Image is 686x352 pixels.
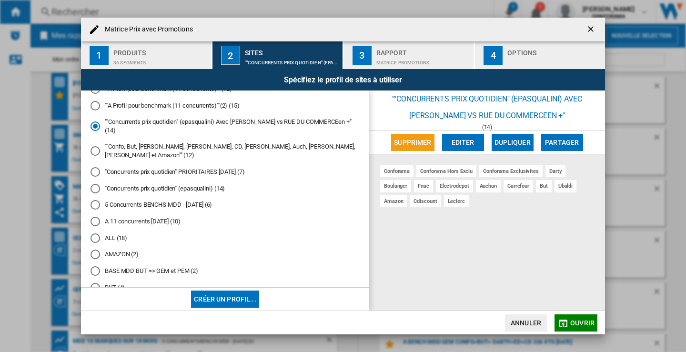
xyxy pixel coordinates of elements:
[81,69,605,91] div: Spécifiez le profil de sites à utiliser
[414,180,433,192] div: fnac
[492,134,534,151] button: Dupliquer
[91,85,360,94] md-radio-button: ""A Profil pour benchmark (11 concurrents)"" (12)
[582,20,601,39] button: getI18NText('BUTTONS.CLOSE_DIALOG')
[475,41,605,69] button: 4 Options
[380,195,407,207] div: amazon
[555,314,597,332] button: Ouvrir
[376,55,470,65] div: Matrice PROMOTIONS
[391,134,434,151] button: Supprimer
[504,180,533,192] div: carrefour
[91,184,360,193] md-radio-button: "Concurrents prix quotidien" (epasqualini) (14)
[90,46,109,65] div: 1
[376,45,470,55] div: Rapport
[436,180,473,192] div: electrodepot
[416,165,476,177] div: conforama hors exclu
[505,314,547,332] button: Annuler
[221,46,240,65] div: 2
[536,180,552,192] div: but
[507,45,601,55] div: Options
[570,319,595,327] span: Ouvrir
[479,165,543,177] div: conforama exclusivites
[541,134,583,151] button: Partager
[81,41,212,69] button: 1 Produits 36 segments
[555,180,576,192] div: ubaldi
[380,165,414,177] div: conforama
[442,134,484,151] button: Editer
[444,195,469,207] div: leclerc
[91,118,360,135] md-radio-button: ""Concurrents prix quotidien" (epasqualini) Avec LECLERC vs RUE DU COMMERCEen +" (14)
[410,195,441,207] div: cdiscount
[245,45,339,55] div: Sites
[91,142,360,160] md-radio-button: ""Confo, But, Boulanger, Darty, ED, CD, Ubaldi, Auch, Carrefour,Leclerc et Amazon"" (12)
[344,41,475,69] button: 3 Rapport Matrice PROMOTIONS
[245,55,339,65] div: ""Concurrents prix quotidien" (epasqualini) Avec [PERSON_NAME] vs RUE DU COMMERCEen +" (14)
[586,24,597,36] ng-md-icon: getI18NText('BUTTONS.CLOSE_DIALOG')
[91,217,360,226] md-radio-button: A 11 concurrents 27 Oct (10)
[113,45,207,55] div: Produits
[91,233,360,242] md-radio-button: ALL (18)
[191,291,259,308] button: Créer un profil...
[91,201,360,210] md-radio-button: 5 Concurrents BENCHS MDD - 2 Nov 21 (6)
[91,283,360,292] md-radio-button: BUT (4)
[369,124,605,131] div: (14)
[353,46,372,65] div: 3
[113,55,207,65] div: 36 segments
[545,165,566,177] div: darty
[91,168,360,177] md-radio-button: "Concurrents prix quotidien" PRIORITAIRES 20 Sept 23 (7)
[91,250,360,259] md-radio-button: AMAZON (2)
[380,180,411,192] div: boulanger
[91,101,360,110] md-radio-button: ""A Profil pour benchmark (11 concurrents)""(2) (15)
[484,46,503,65] div: 4
[212,41,343,69] button: 2 Sites ""Concurrents prix quotidien" (epasqualini) Avec [PERSON_NAME] vs RUE DU COMMERCEen +" (14)
[476,180,501,192] div: auchan
[100,25,193,34] h4: Matrice Prix avec Promotions
[91,267,360,276] md-radio-button: BASE MDD BUT => GEM et PEM (2)
[369,91,605,124] div: ""Concurrents prix quotidien" (epasqualini) Avec [PERSON_NAME] vs RUE DU COMMERCEen +"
